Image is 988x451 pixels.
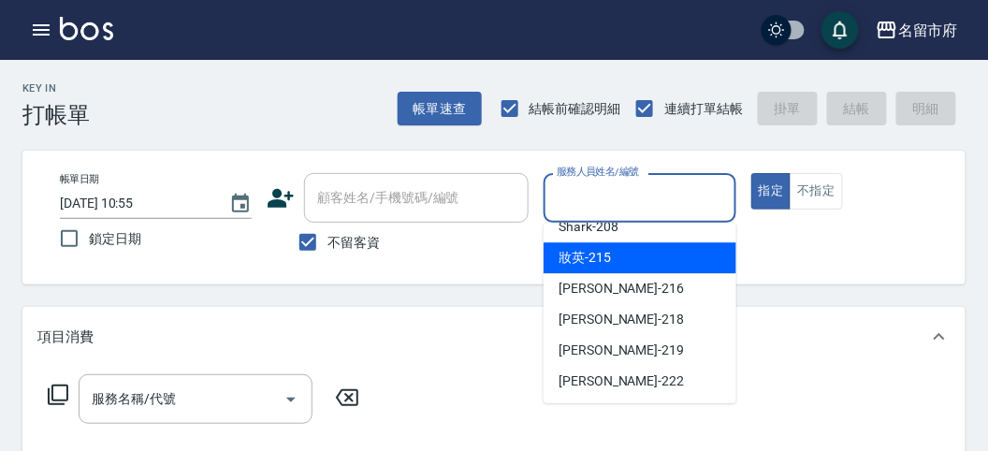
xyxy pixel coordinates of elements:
button: Open [276,385,306,415]
h3: 打帳單 [22,102,90,128]
span: 連續打單結帳 [664,99,743,119]
span: 結帳前確認明細 [530,99,621,119]
button: Choose date, selected date is 2025-09-14 [218,182,263,226]
span: [PERSON_NAME] -216 [559,279,684,298]
img: Logo [60,17,113,40]
button: save [821,11,859,49]
label: 服務人員姓名/編號 [557,165,639,179]
span: [PERSON_NAME] -222 [559,371,684,391]
h2: Key In [22,82,90,95]
span: 不留客資 [327,233,380,253]
span: Shark -208 [559,217,618,237]
button: 名留市府 [868,11,966,50]
button: 指定 [751,173,792,210]
button: 不指定 [790,173,842,210]
p: 項目消費 [37,327,94,347]
div: 項目消費 [22,307,966,367]
span: 妝英 -215 [559,248,611,268]
label: 帳單日期 [60,172,99,186]
span: [PERSON_NAME] -218 [559,310,684,329]
div: 名留市府 [898,19,958,42]
input: YYYY/MM/DD hh:mm [60,188,211,219]
span: [PERSON_NAME] -219 [559,341,684,360]
button: 帳單速查 [398,92,482,126]
span: 鎖定日期 [89,229,141,249]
